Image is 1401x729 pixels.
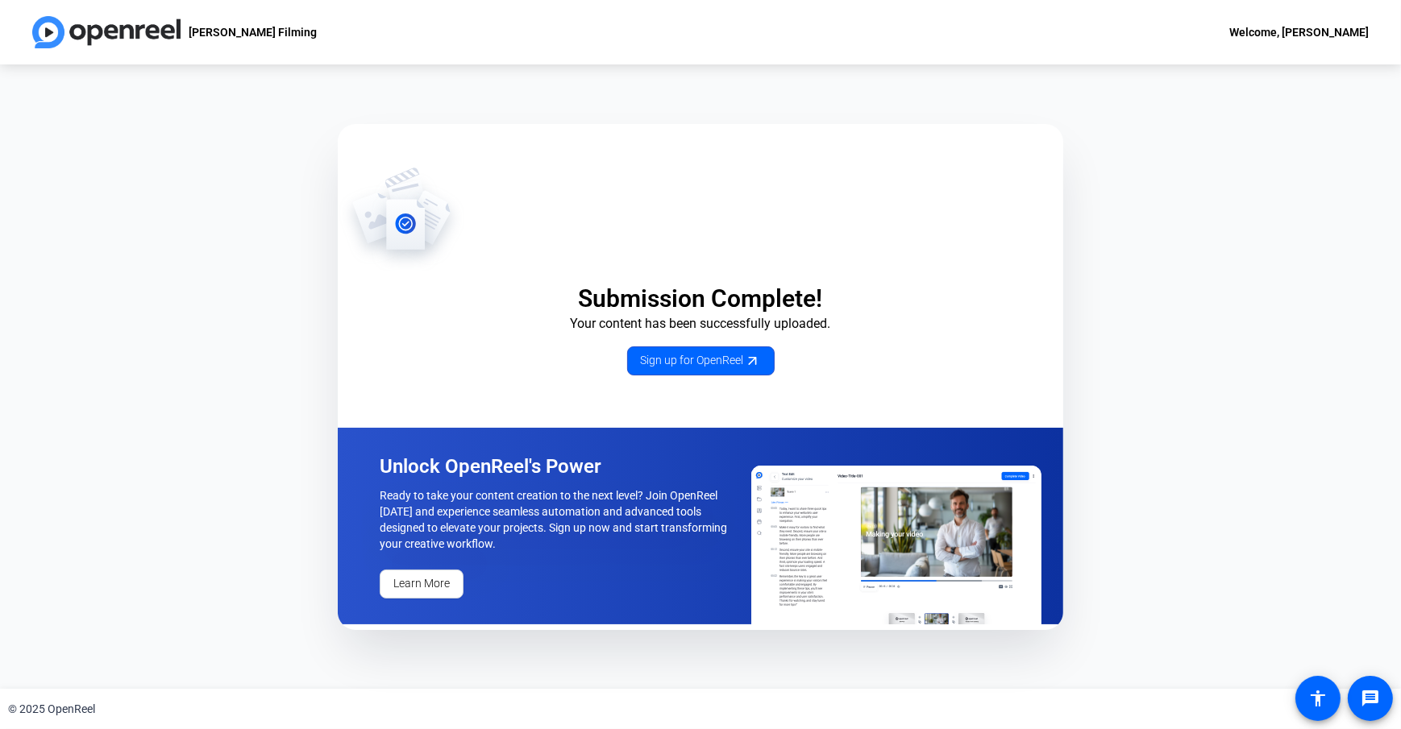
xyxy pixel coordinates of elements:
a: Sign up for OpenReel [627,346,775,375]
mat-icon: accessibility [1308,689,1328,708]
div: © 2025 OpenReel [8,701,95,718]
span: Learn More [393,575,450,592]
p: Submission Complete! [338,284,1063,314]
img: OpenReel [338,166,466,271]
div: Welcome, [PERSON_NAME] [1229,23,1369,42]
a: Learn More [380,570,464,599]
img: OpenReel logo [32,16,181,48]
p: Ready to take your content creation to the next level? Join OpenReel [DATE] and experience seamle... [380,487,733,552]
img: OpenReel [751,466,1041,624]
p: Your content has been successfully uploaded. [338,314,1063,333]
span: Sign up for OpenReel [641,352,761,369]
p: [PERSON_NAME] Filming [189,23,317,42]
p: Unlock OpenReel's Power [380,454,733,479]
mat-icon: message [1361,689,1380,708]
